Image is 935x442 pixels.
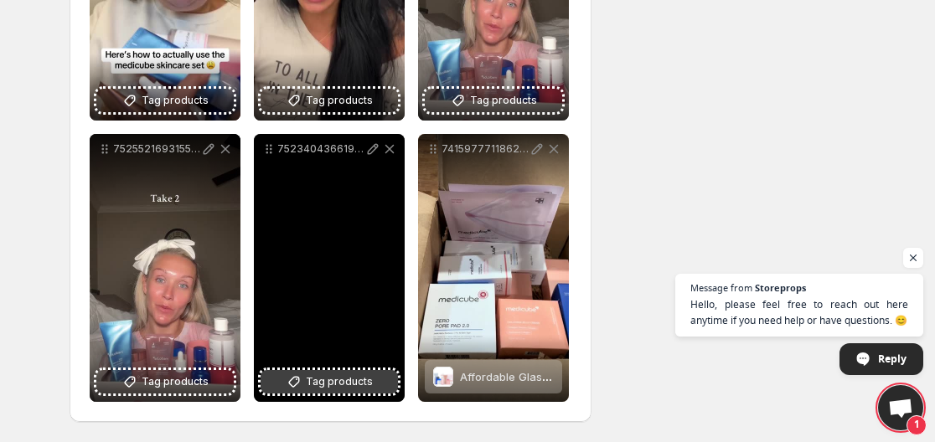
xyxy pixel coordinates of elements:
[418,134,569,402] div: 7415977711862172974 1Affordable Glass Glow Skincare Set – 8 Best-Selling Products for Radiant, He...
[755,283,806,292] span: Storeprops
[442,142,529,156] p: 7415977711862172974 1
[142,92,209,109] span: Tag products
[254,134,405,402] div: 7523404366196395278Tag products
[470,92,537,109] span: Tag products
[261,370,398,393] button: Tag products
[690,296,908,328] span: Hello, please feel free to reach out here anytime if you need help or have questions. 😊
[306,373,373,390] span: Tag products
[113,142,200,156] p: 7525521693155036430
[261,89,398,112] button: Tag products
[433,367,453,387] img: Affordable Glass Glow Skincare Set – 8 Best-Selling Products for Radiant, Healthy Skin
[907,415,927,435] span: 1
[878,385,923,430] div: Open chat
[142,373,209,390] span: Tag products
[96,89,234,112] button: Tag products
[460,370,915,383] span: Affordable Glass Glow Skincare Set – 8 Best-Selling Products for Radiant, Healthy Skin
[306,92,373,109] span: Tag products
[425,89,562,112] button: Tag products
[90,134,240,402] div: 7525521693155036430Tag products
[878,344,907,373] span: Reply
[277,142,364,156] p: 7523404366196395278
[690,283,752,292] span: Message from
[96,370,234,393] button: Tag products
